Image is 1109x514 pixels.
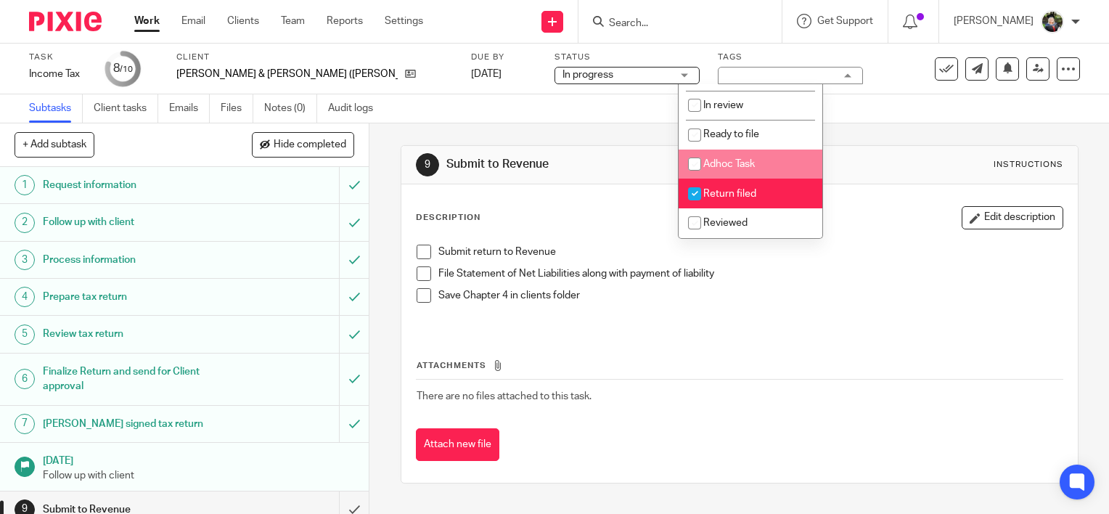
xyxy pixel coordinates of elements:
[43,174,231,196] h1: Request information
[15,132,94,157] button: + Add subtask
[43,413,231,435] h1: [PERSON_NAME] signed tax return
[43,211,231,233] h1: Follow up with client
[43,450,355,468] h1: [DATE]
[328,94,384,123] a: Audit logs
[181,14,205,28] a: Email
[29,67,87,81] div: Income Tax
[15,287,35,307] div: 4
[1041,10,1064,33] img: Jade.jpeg
[176,52,453,63] label: Client
[446,157,770,172] h1: Submit to Revenue
[281,14,305,28] a: Team
[471,52,536,63] label: Due by
[134,14,160,28] a: Work
[703,159,755,169] span: Adhoc Task
[15,369,35,389] div: 6
[417,391,592,401] span: There are no files attached to this task.
[176,67,398,81] p: [PERSON_NAME] & [PERSON_NAME] ([PERSON_NAME])
[416,212,480,224] p: Description
[718,52,863,63] label: Tags
[15,414,35,434] div: 7
[416,153,439,176] div: 9
[703,100,743,110] span: In review
[43,361,231,398] h1: Finalize Return and send for Client approval
[703,218,748,228] span: Reviewed
[29,52,87,63] label: Task
[120,65,133,73] small: /10
[438,288,1063,303] p: Save Chapter 4 in clients folder
[43,323,231,345] h1: Review tax return
[43,249,231,271] h1: Process information
[29,94,83,123] a: Subtasks
[385,14,423,28] a: Settings
[227,14,259,28] a: Clients
[962,206,1063,229] button: Edit description
[554,52,700,63] label: Status
[252,132,354,157] button: Hide completed
[264,94,317,123] a: Notes (0)
[274,139,346,151] span: Hide completed
[471,69,502,79] span: [DATE]
[817,16,873,26] span: Get Support
[113,60,133,77] div: 8
[169,94,210,123] a: Emails
[607,17,738,30] input: Search
[15,250,35,270] div: 3
[417,362,486,370] span: Attachments
[994,159,1063,171] div: Instructions
[15,213,35,233] div: 2
[562,70,613,80] span: In progress
[954,14,1034,28] p: [PERSON_NAME]
[327,14,363,28] a: Reports
[438,245,1063,259] p: Submit return to Revenue
[43,468,355,483] p: Follow up with client
[221,94,253,123] a: Files
[438,266,1063,281] p: File Statement of Net Liabilities along with payment of liability
[43,286,231,308] h1: Prepare tax return
[15,175,35,195] div: 1
[416,428,499,461] button: Attach new file
[15,325,35,345] div: 5
[94,94,158,123] a: Client tasks
[703,129,759,139] span: Ready to file
[703,189,756,199] span: Return filed
[29,12,102,31] img: Pixie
